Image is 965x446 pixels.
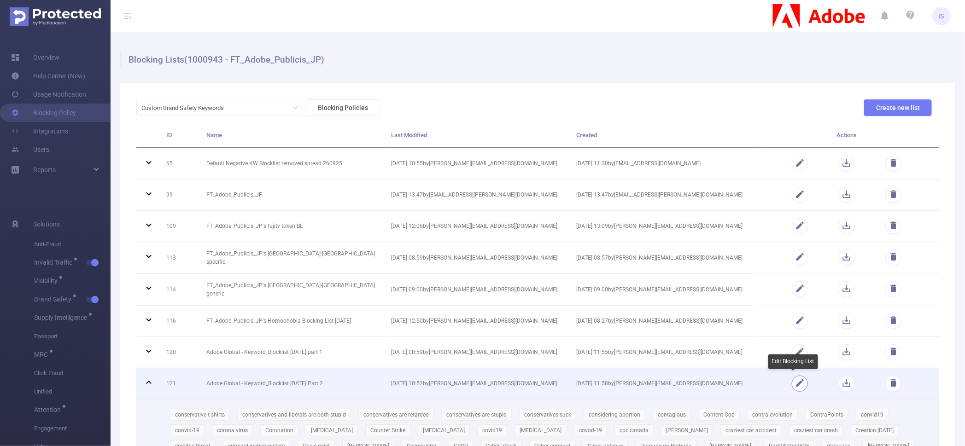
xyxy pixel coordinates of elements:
[576,132,597,139] span: Created
[34,364,111,382] span: Click Fraud
[11,104,76,122] a: Blocking Policy
[10,7,101,26] img: Protected Media
[576,349,743,355] span: [DATE] 11:55 by [PERSON_NAME][EMAIL_ADDRESS][DOMAIN_NAME]
[392,160,558,167] span: [DATE] 10:55 by [PERSON_NAME][EMAIL_ADDRESS][DOMAIN_NAME]
[159,180,199,211] td: 99
[33,161,56,179] a: Reports
[620,427,649,434] span: cpc canada
[939,7,944,25] span: IS
[579,427,602,434] span: covod-19
[768,354,818,369] div: Edit Blocking List
[576,286,743,293] span: [DATE] 09:00 by [PERSON_NAME][EMAIL_ADDRESS][DOMAIN_NAME]
[175,411,225,418] span: conservative t shirts
[217,427,248,434] span: corona virus
[159,274,199,306] td: 114
[34,406,64,413] span: Attention
[33,166,56,174] span: Reports
[576,191,743,198] span: [DATE] 13:47 by [EMAIL_ADDRESS][PERSON_NAME][DOMAIN_NAME]
[11,85,86,104] a: Usage Notification
[864,99,932,116] button: Create new list
[159,211,199,242] td: 109
[34,327,111,346] span: Passport
[265,427,293,434] span: Coronation
[370,427,405,434] span: Counter Strike
[34,314,90,321] span: Supply Intelligence
[311,427,353,434] span: [MEDICAL_DATA]
[34,351,51,358] span: MRC
[392,318,558,324] span: [DATE] 12:50 by [PERSON_NAME][EMAIL_ADDRESS][DOMAIN_NAME]
[703,411,735,418] span: Content Cop
[392,349,558,355] span: [DATE] 08:59 by [PERSON_NAME][EMAIL_ADDRESS][DOMAIN_NAME]
[392,286,558,293] span: [DATE] 09:00 by [PERSON_NAME][EMAIL_ADDRESS][DOMAIN_NAME]
[576,318,743,324] span: [DATE] 08:27 by [PERSON_NAME][EMAIL_ADDRESS][DOMAIN_NAME]
[34,278,61,284] span: Visibility
[11,67,85,85] a: Help Center (New)
[752,411,793,418] span: contra evolution
[576,255,743,261] span: [DATE] 08:57 by [PERSON_NAME][EMAIL_ADDRESS][DOMAIN_NAME]
[423,427,465,434] span: [MEDICAL_DATA]
[199,274,384,306] td: FT_Adobe_Publicis_JP's [GEOGRAPHIC_DATA]-[GEOGRAPHIC_DATA] generic
[306,99,380,116] button: Blocking Policies
[810,411,843,418] span: ContraPoints
[199,211,384,242] td: FT_Adobe_Publicis_JP's fujitv token BL
[589,411,640,418] span: considering abortion
[520,427,561,434] span: [MEDICAL_DATA]
[199,242,384,274] td: FT_Adobe_Publicis_JP's [GEOGRAPHIC_DATA]-[GEOGRAPHIC_DATA] specific
[159,242,199,274] td: 113
[199,180,384,211] td: FT_Adobe_Publicis_JP
[175,427,199,434] span: convid-19
[482,427,502,434] span: covid19
[446,411,507,418] span: conservatives are stupid
[242,411,346,418] span: conservatives and liberals are both stupid
[34,382,111,401] span: Unified
[159,148,199,180] td: 65
[11,122,68,140] a: Integrations
[199,368,384,400] td: Adobe Global - Keyword_Blocklist [DATE] Part 2
[34,419,111,438] span: Engagement
[836,132,857,139] span: Actions
[524,411,571,418] span: conservatives suck
[11,48,59,67] a: Overview
[206,132,222,139] span: Name
[666,427,708,434] span: [PERSON_NAME]
[392,132,427,139] span: Last Modified
[159,368,199,400] td: 121
[199,148,384,180] td: Default Negative KW Blocklist removed spread 260925
[34,296,75,302] span: Brand Safety
[658,411,686,418] span: contagious
[861,411,884,418] span: convid19
[302,104,380,111] a: Blocking Policies
[392,191,558,198] span: [DATE] 13:47 by [EMAIL_ADDRESS][PERSON_NAME][DOMAIN_NAME]
[392,255,558,261] span: [DATE] 08:59 by [PERSON_NAME][EMAIL_ADDRESS][DOMAIN_NAME]
[794,427,838,434] span: craziest car crash
[166,132,172,139] span: ID
[392,223,558,229] span: [DATE] 12:06 by [PERSON_NAME][EMAIL_ADDRESS][DOMAIN_NAME]
[293,105,298,111] i: icon: down
[34,235,111,254] span: Anti-Fraud
[141,100,230,116] div: Custom Brand Safety Keywords
[199,337,384,368] td: Adobe Global - Keyword_Blocklist [DATE] part 1
[363,411,429,418] span: conservatives are retarded
[576,380,743,387] span: [DATE] 11:58 by [PERSON_NAME][EMAIL_ADDRESS][DOMAIN_NAME]
[199,306,384,337] td: FT_Adobe_Publicis_JP's Homophobia Blocking List [DATE]
[855,427,894,434] span: Creation [DATE]
[725,427,777,434] span: craziest car accident
[576,223,743,229] span: [DATE] 13:09 by [PERSON_NAME][EMAIL_ADDRESS][DOMAIN_NAME]
[34,259,76,266] span: Invalid Traffic
[576,160,701,167] span: [DATE] 11:30 by [EMAIL_ADDRESS][DOMAIN_NAME]
[159,337,199,368] td: 120
[159,306,199,337] td: 116
[120,51,948,69] h1: Blocking Lists (1000943 - FT_Adobe_Publicis_JP)
[11,140,49,159] a: Users
[392,380,558,387] span: [DATE] 10:52 by [PERSON_NAME][EMAIL_ADDRESS][DOMAIN_NAME]
[33,215,60,233] span: Solutions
